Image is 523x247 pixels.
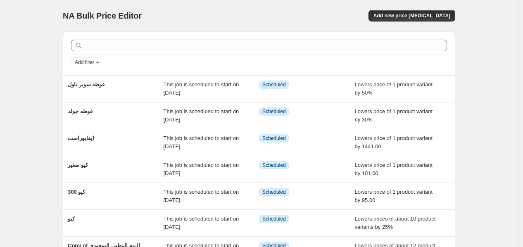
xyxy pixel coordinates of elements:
[68,189,85,195] span: كيو 300
[164,162,239,176] span: This job is scheduled to start on [DATE].
[355,81,433,96] span: Lowers price of 1 product variant by 50%
[373,12,450,19] span: Add new price [MEDICAL_DATA]
[68,108,93,114] span: فوطه جولد
[355,216,436,230] span: Lowers prices of about 10 product variants by 25%
[68,81,105,88] span: فوطه سوبر تاول
[164,108,239,123] span: This job is scheduled to start on [DATE].
[355,135,433,150] span: Lowers price of 1 product variant by 1441.00
[262,216,286,222] span: Scheduled
[262,189,286,195] span: Scheduled
[262,81,286,88] span: Scheduled
[355,162,433,176] span: Lowers price of 1 product variant by 101.00
[262,162,286,169] span: Scheduled
[355,189,433,203] span: Lowers price of 1 product variant by 95.00
[71,57,104,67] button: Add filter
[262,108,286,115] span: Scheduled
[68,216,75,222] span: كيو
[164,189,239,203] span: This job is scheduled to start on [DATE].
[355,108,433,123] span: Lowers price of 1 product variant by 30%
[164,216,239,230] span: This job is scheduled to start on [DATE].
[68,135,94,141] span: ايفابوراست
[75,59,94,66] span: Add filter
[63,11,142,20] span: NA Bulk Price Editor
[164,81,239,96] span: This job is scheduled to start on [DATE].
[262,135,286,142] span: Scheduled
[68,162,88,168] span: كيو صغير
[164,135,239,150] span: This job is scheduled to start on [DATE].
[368,10,455,21] button: Add new price [MEDICAL_DATA]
